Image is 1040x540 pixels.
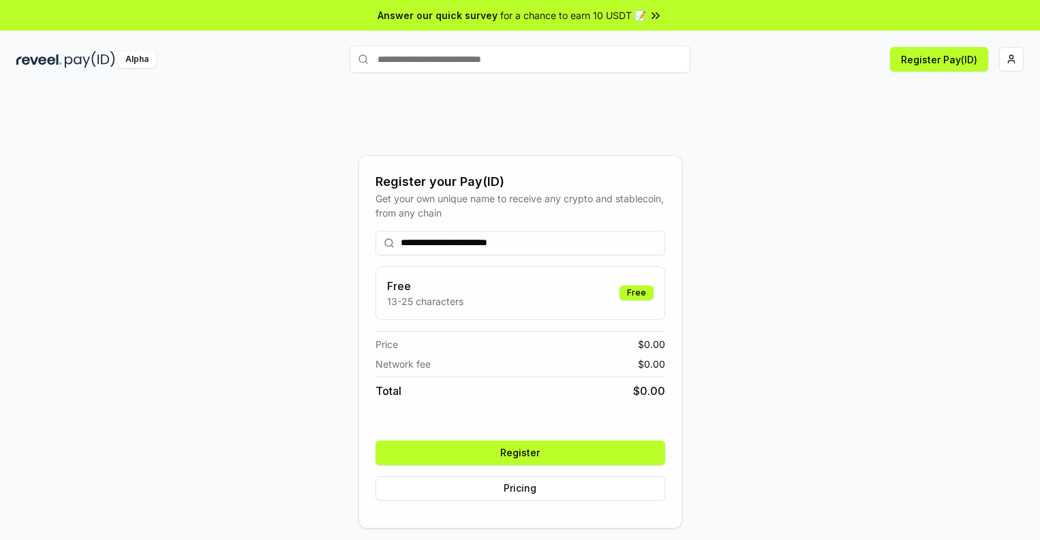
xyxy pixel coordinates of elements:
[376,476,665,501] button: Pricing
[638,357,665,371] span: $ 0.00
[633,383,665,399] span: $ 0.00
[376,172,665,191] div: Register your Pay(ID)
[387,294,463,308] p: 13-25 characters
[65,51,115,68] img: pay_id
[376,383,401,399] span: Total
[387,278,463,294] h3: Free
[500,8,646,22] span: for a chance to earn 10 USDT 📝
[620,285,654,300] div: Free
[376,357,431,371] span: Network fee
[890,47,988,72] button: Register Pay(ID)
[378,8,498,22] span: Answer our quick survey
[376,191,665,220] div: Get your own unique name to receive any crypto and stablecoin, from any chain
[376,441,665,465] button: Register
[638,337,665,351] span: $ 0.00
[118,51,156,68] div: Alpha
[16,51,62,68] img: reveel_dark
[376,337,398,351] span: Price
